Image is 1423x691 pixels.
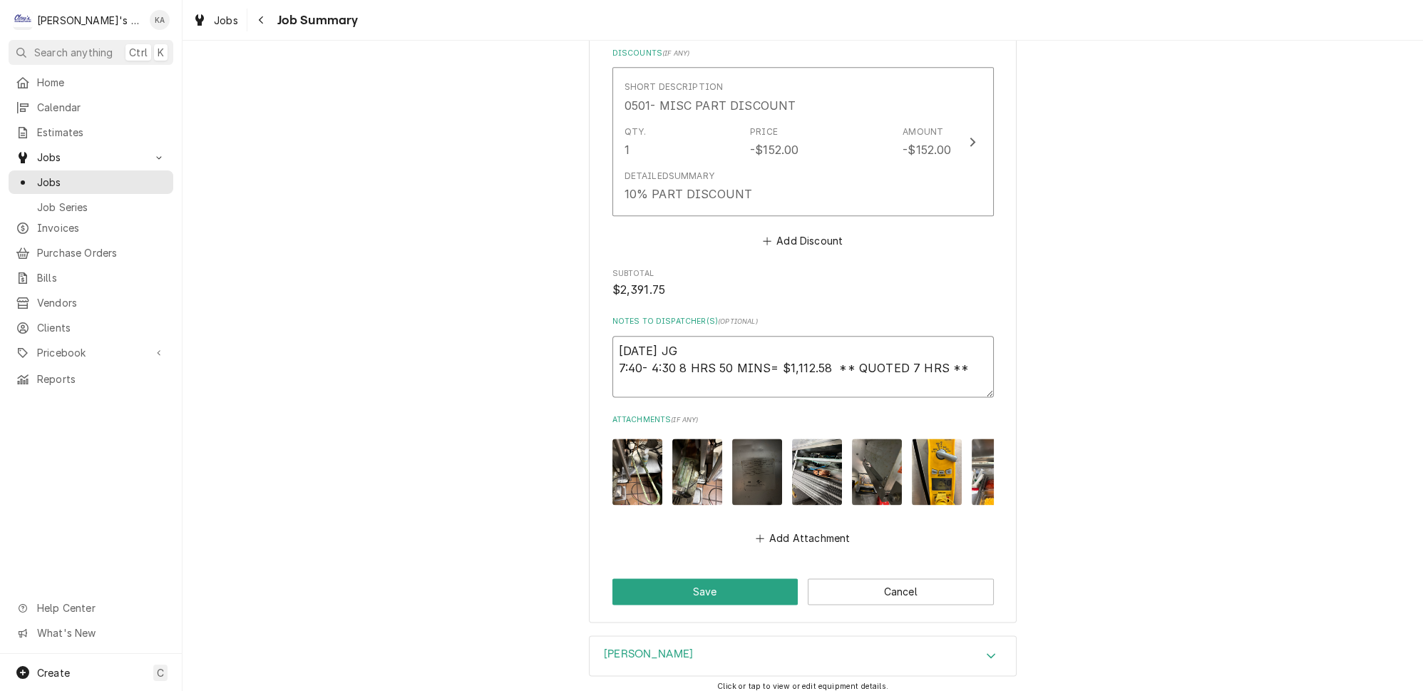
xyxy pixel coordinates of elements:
img: VNZ6y2PSmmcRiwWLTUwQ [732,439,782,505]
span: Estimates [37,125,166,140]
span: Invoices [37,220,166,235]
span: C [157,665,164,680]
span: Job Series [37,200,166,215]
div: [PERSON_NAME]'s Refrigeration [37,13,142,28]
a: Bills [9,266,173,290]
div: Attachments [612,414,994,548]
span: Create [37,667,70,679]
span: Purchase Orders [37,245,166,260]
a: Go to Help Center [9,596,173,620]
span: Subtotal [612,268,994,280]
button: Add Attachment [753,528,853,548]
a: Clients [9,316,173,339]
div: Clay's Refrigeration's Avatar [13,10,33,30]
div: -$152.00 [903,141,951,158]
a: Go to Jobs [9,145,173,169]
a: Purchase Orders [9,241,173,265]
img: 2093hjQSaapjX4C6he4g [972,439,1022,505]
img: CGgkxa7eSVKAOChiVdjU [612,439,662,505]
span: Jobs [214,13,238,28]
button: Accordion Details Expand Trigger [590,636,1016,676]
span: Click or tap to view or edit equipment details. [717,682,888,691]
a: Job Series [9,195,173,219]
span: Reports [37,372,166,387]
a: Go to What's New [9,621,173,645]
span: Job Summary [273,11,359,30]
a: Estimates [9,121,173,144]
a: Home [9,71,173,94]
div: Korey Austin's Avatar [150,10,170,30]
span: K [158,45,164,60]
span: Bills [37,270,166,285]
a: Jobs [187,9,244,32]
div: 0501- MISC PART DISCOUNT [625,97,796,114]
div: Detailed Summary [625,170,714,183]
span: Search anything [34,45,113,60]
img: 258XLOHkQQOLVVY6sUrf [912,439,962,505]
span: Pricebook [37,345,145,360]
button: Update Line Item [612,67,994,216]
button: Navigate back [250,9,273,31]
textarea: [DATE] JG 7:40- 4:30 8 HRS 50 MINS= $1,112.58 ** QUOTED 7 HRS ** [612,336,994,397]
span: What's New [37,625,165,640]
span: Jobs [37,175,166,190]
span: Subtotal [612,282,994,299]
div: -$152.00 [750,141,798,158]
img: arRiE0X9SFqNrSVDT7XT [672,439,722,505]
div: Short Description [625,81,724,93]
div: KA [150,10,170,30]
span: Calendar [37,100,166,115]
button: Add Discount [760,230,845,250]
div: 10% PART DISCOUNT [625,185,753,203]
a: Calendar [9,96,173,119]
a: Vendors [9,291,173,314]
div: Button Group [612,578,994,605]
a: Go to Pricebook [9,341,173,364]
span: ( if any ) [662,49,689,57]
img: RTgi3lvQqusiSUB89ep9 [792,439,842,505]
span: ( optional ) [718,317,758,325]
div: Accordion Header [590,636,1016,676]
div: Subtotal [612,268,994,299]
div: Amount [903,126,943,138]
span: Help Center [37,600,165,615]
div: Notes to Dispatcher(s) [612,316,994,396]
button: Search anythingCtrlK [9,40,173,65]
button: Save [612,578,798,605]
div: C [13,10,33,30]
div: Discounts [612,48,994,250]
div: Qty. [625,126,647,138]
span: Home [37,75,166,90]
span: Vendors [37,295,166,310]
span: Jobs [37,150,145,165]
div: RANDELL COOLER [589,635,1017,677]
a: Invoices [9,216,173,240]
span: Clients [37,320,166,335]
span: ( if any ) [671,416,698,424]
label: Notes to Dispatcher(s) [612,316,994,327]
span: $2,391.75 [612,283,665,297]
a: Jobs [9,170,173,194]
label: Discounts [612,48,994,59]
a: Reports [9,367,173,391]
h3: [PERSON_NAME] [604,648,693,661]
div: Button Group Row [612,578,994,605]
div: 1 [625,141,630,158]
img: I5u23nRlSrCjXwiyDotS [852,439,902,505]
button: Cancel [808,578,994,605]
label: Attachments [612,414,994,426]
div: Price [750,126,778,138]
span: Ctrl [129,45,148,60]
